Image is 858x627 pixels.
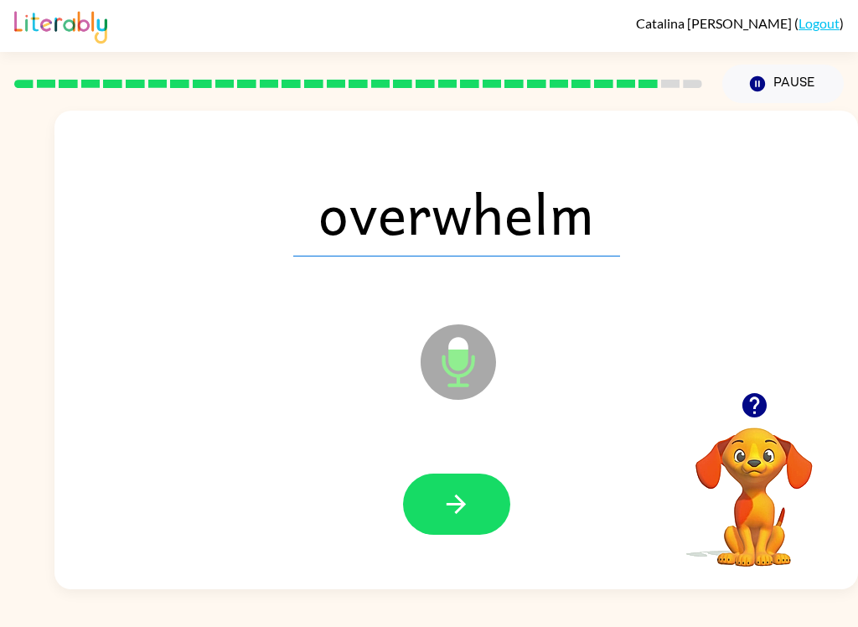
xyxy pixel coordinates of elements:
span: overwhelm [293,169,620,256]
img: Literably [14,7,107,44]
button: Pause [722,65,844,103]
video: Your browser must support playing .mp4 files to use Literably. Please try using another browser. [670,402,838,569]
span: Catalina [PERSON_NAME] [636,15,794,31]
a: Logout [799,15,840,31]
div: ( ) [636,15,844,31]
